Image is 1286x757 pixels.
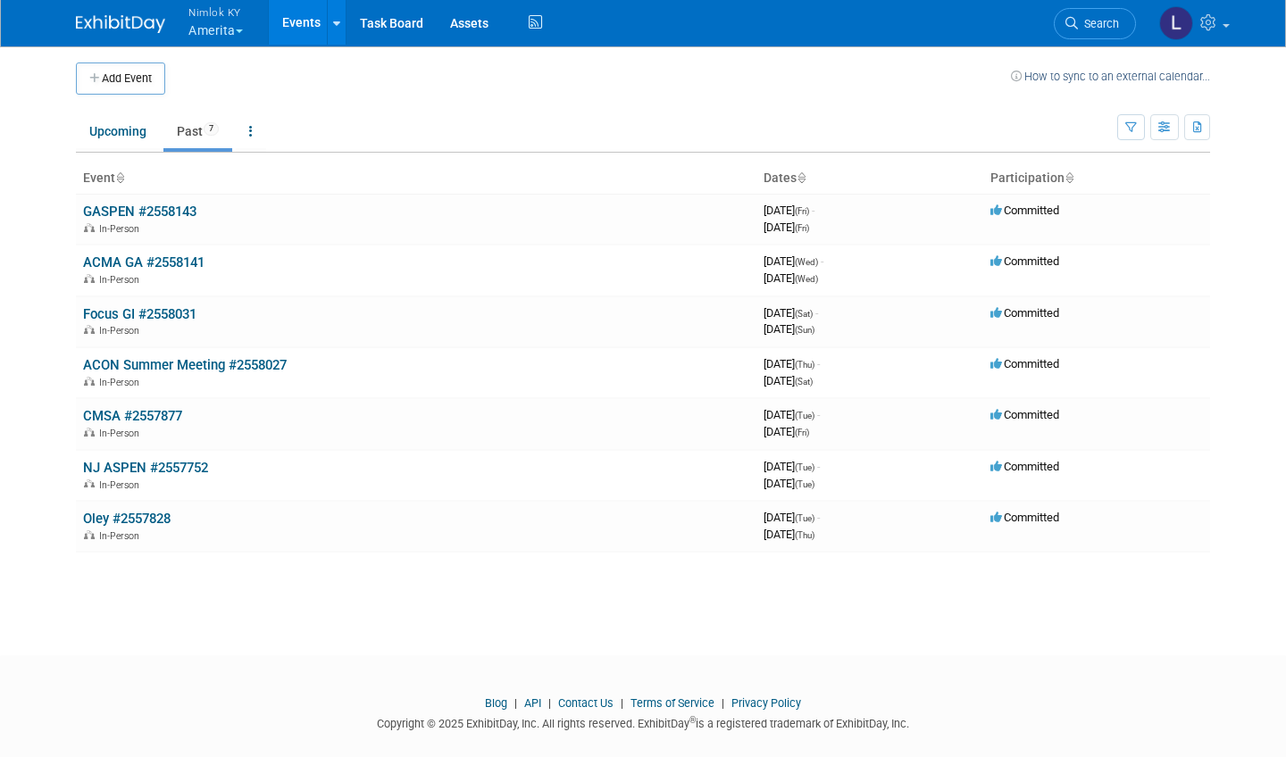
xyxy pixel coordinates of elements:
span: (Tue) [795,411,814,420]
span: [DATE] [764,477,814,490]
span: Nimlok KY [188,3,243,21]
a: API [524,696,541,710]
img: In-Person Event [84,479,95,488]
span: Committed [990,357,1059,370]
span: [DATE] [764,528,814,541]
span: 7 [204,122,219,136]
img: Luc Schaefer [1159,6,1193,40]
span: - [812,204,814,217]
span: (Thu) [795,530,814,540]
span: [DATE] [764,460,820,473]
span: (Tue) [795,513,814,523]
th: Dates [756,163,983,194]
span: [DATE] [764,204,814,217]
th: Participation [983,163,1210,194]
span: [DATE] [764,271,818,285]
a: Search [1054,8,1136,39]
img: ExhibitDay [76,15,165,33]
span: - [817,357,820,370]
span: Committed [990,306,1059,320]
span: [DATE] [764,220,809,234]
a: Sort by Event Name [115,171,124,185]
span: | [544,696,555,710]
span: [DATE] [764,511,820,524]
a: ACON Summer Meeting #2558027 [83,357,287,373]
span: Committed [990,204,1059,217]
span: (Tue) [795,479,814,489]
span: (Sun) [795,325,814,335]
a: Oley #2557828 [83,511,171,527]
a: Sort by Participation Type [1065,171,1073,185]
span: [DATE] [764,374,813,387]
span: Committed [990,408,1059,421]
sup: ® [689,715,696,725]
img: In-Person Event [84,530,95,539]
a: Sort by Start Date [797,171,806,185]
img: In-Person Event [84,428,95,437]
span: Committed [990,254,1059,268]
img: In-Person Event [84,325,95,334]
span: [DATE] [764,254,823,268]
span: - [815,306,818,320]
span: [DATE] [764,322,814,336]
span: Committed [990,511,1059,524]
img: In-Person Event [84,274,95,283]
span: (Fri) [795,428,809,437]
span: | [510,696,522,710]
span: (Thu) [795,360,814,370]
button: Add Event [76,62,165,95]
span: In-Person [99,223,145,235]
span: (Fri) [795,223,809,233]
a: Terms of Service [630,696,714,710]
a: Upcoming [76,114,160,148]
span: | [616,696,628,710]
a: Blog [485,696,507,710]
a: NJ ASPEN #2557752 [83,460,208,476]
span: - [817,460,820,473]
img: In-Person Event [84,223,95,232]
span: [DATE] [764,357,820,370]
span: (Fri) [795,206,809,216]
th: Event [76,163,756,194]
span: (Sat) [795,377,813,387]
a: Privacy Policy [731,696,801,710]
a: Past7 [163,114,232,148]
span: (Wed) [795,257,818,267]
span: In-Person [99,479,145,491]
span: In-Person [99,274,145,286]
span: In-Person [99,377,145,388]
a: Contact Us [558,696,614,710]
a: How to sync to an external calendar... [1011,70,1210,83]
span: (Tue) [795,462,814,472]
span: [DATE] [764,425,809,438]
span: - [821,254,823,268]
span: In-Person [99,530,145,542]
a: ACMA GA #2558141 [83,254,205,270]
span: Committed [990,460,1059,473]
span: Search [1078,17,1119,30]
a: Focus GI #2558031 [83,306,196,322]
span: In-Person [99,428,145,439]
span: (Wed) [795,274,818,284]
a: CMSA #2557877 [83,408,182,424]
span: [DATE] [764,408,820,421]
span: (Sat) [795,309,813,319]
span: [DATE] [764,306,818,320]
img: In-Person Event [84,377,95,386]
span: - [817,511,820,524]
span: In-Person [99,325,145,337]
span: - [817,408,820,421]
span: | [717,696,729,710]
a: GASPEN #2558143 [83,204,196,220]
